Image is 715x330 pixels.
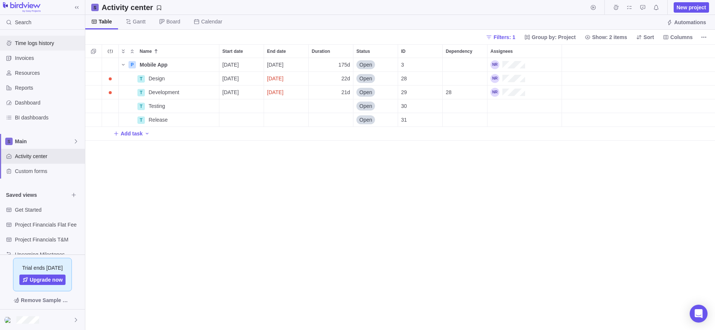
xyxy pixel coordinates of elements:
[487,86,562,99] div: Assignees
[140,48,152,55] span: Name
[15,206,82,214] span: Get Started
[532,33,576,41] span: Group by: Project
[487,72,562,86] div: Assignees
[490,88,499,97] div: Nova Roy
[15,69,82,77] span: Resources
[699,32,709,42] span: More actions
[6,191,69,199] span: Saved views
[309,113,353,127] div: Duration
[309,45,353,58] div: Duration
[309,72,353,86] div: Duration
[119,86,219,99] div: Name
[359,89,372,96] span: Open
[264,99,309,113] div: End date
[222,48,243,55] span: Start date
[443,58,487,72] div: Dependency
[359,61,372,68] span: Open
[219,72,264,86] div: Start date
[102,86,119,99] div: Trouble indication
[166,18,180,25] span: Board
[264,86,309,99] div: End date
[398,99,443,113] div: ID
[312,48,330,55] span: Duration
[149,89,179,96] span: Development
[359,102,372,110] span: Open
[149,116,168,124] span: Release
[493,33,515,41] span: Filters: 1
[611,2,621,13] span: Time logs
[264,72,309,86] div: End date
[119,99,219,113] div: Name
[633,32,657,42] span: Sort
[15,84,82,92] span: Reports
[119,72,219,86] div: Name
[22,264,63,272] span: Trial ends [DATE]
[582,32,630,42] span: Show: 2 items
[222,89,239,96] span: [DATE]
[401,61,404,68] span: 3
[398,86,442,99] div: 29
[443,113,487,127] div: Dependency
[487,58,562,72] div: Assignees
[398,72,442,85] div: 28
[398,72,443,86] div: ID
[149,75,165,82] span: Design
[137,89,145,96] div: T
[398,113,443,127] div: ID
[624,2,635,13] span: My assignments
[128,46,137,57] span: Collapse
[353,86,398,99] div: Status
[30,276,63,283] span: Upgrade now
[15,221,82,228] span: Project Financials Flat Fee
[398,58,442,71] div: 3
[119,58,219,72] div: Name
[401,48,406,55] span: ID
[398,99,442,113] div: 30
[137,116,145,124] div: T
[651,2,661,13] span: Notifications
[102,72,119,86] div: Trouble indication
[19,275,66,285] a: Upgrade now
[15,99,82,106] span: Dashboard
[222,75,239,82] span: [DATE]
[446,48,472,55] span: Dependency
[137,75,145,83] div: T
[487,45,562,58] div: Assignees
[353,58,398,71] div: Open
[638,6,648,12] a: Approval requests
[137,103,145,110] div: T
[341,89,350,96] span: 21d
[146,72,219,85] div: Design
[353,72,398,85] div: Open
[133,18,146,25] span: Gantt
[353,72,398,86] div: Status
[353,86,398,99] div: Open
[521,32,579,42] span: Group by: Project
[264,58,309,72] div: End date
[353,45,398,58] div: Status
[487,113,562,127] div: Assignees
[102,99,119,113] div: Trouble indication
[4,315,13,324] div: Nova Roy
[15,54,82,62] span: Invoices
[267,61,283,68] span: [DATE]
[356,48,370,55] span: Status
[341,75,350,82] span: 22d
[353,113,398,127] div: Status
[660,32,696,42] span: Columns
[264,72,308,85] div: highlight
[146,86,219,99] div: Development
[401,89,407,96] span: 29
[102,113,119,127] div: Trouble indication
[222,61,239,68] span: [DATE]
[88,46,99,57] span: Selection mode
[146,99,219,113] div: Testing
[664,17,709,28] span: Automations
[121,130,143,137] span: Add task
[102,58,119,72] div: Trouble indication
[690,305,708,323] div: Open Intercom Messenger
[353,113,398,126] div: Open
[398,58,443,72] div: ID
[15,153,82,160] span: Activity center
